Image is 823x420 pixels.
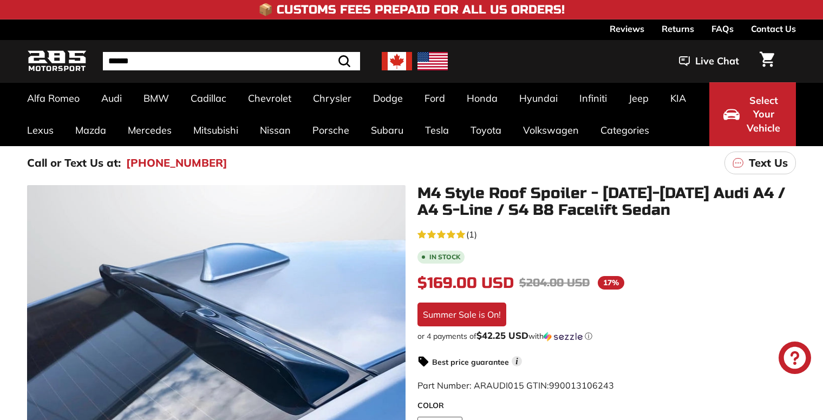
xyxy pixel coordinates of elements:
a: FAQs [711,19,734,38]
span: 990013106243 [549,380,614,391]
h1: M4 Style Roof Spoiler - [DATE]-[DATE] Audi A4 / A4 S-Line / S4 B8 Facelift Sedan [417,185,796,219]
img: Logo_285_Motorsport_areodynamics_components [27,49,87,74]
strong: Best price guarantee [432,357,509,367]
a: Lexus [16,114,64,146]
span: Select Your Vehicle [745,94,782,135]
a: Infiniti [569,82,618,114]
a: Cart [753,43,781,80]
div: or 4 payments of$42.25 USDwithSezzle Click to learn more about Sezzle [417,331,796,342]
h4: 📦 Customs Fees Prepaid for All US Orders! [258,3,565,16]
a: Text Us [724,152,796,174]
a: BMW [133,82,180,114]
a: Mazda [64,114,117,146]
a: Alfa Romeo [16,82,90,114]
a: Contact Us [751,19,796,38]
label: COLOR [417,400,796,411]
span: $42.25 USD [476,330,528,341]
a: 5.0 rating (1 votes) [417,227,796,241]
button: Select Your Vehicle [709,82,796,146]
b: In stock [429,254,460,260]
p: Text Us [749,155,788,171]
input: Search [103,52,360,70]
a: Chevrolet [237,82,302,114]
span: $204.00 USD [519,276,590,290]
p: Call or Text Us at: [27,155,121,171]
span: (1) [466,228,477,241]
a: Chrysler [302,82,362,114]
img: Sezzle [544,332,583,342]
a: Tesla [414,114,460,146]
span: i [512,356,522,366]
a: Mitsubishi [182,114,249,146]
a: Ford [414,82,456,114]
a: Porsche [302,114,360,146]
a: Honda [456,82,508,114]
a: Nissan [249,114,302,146]
a: Reviews [610,19,644,38]
span: 17% [598,276,624,290]
a: Returns [662,19,694,38]
inbox-online-store-chat: Shopify online store chat [775,342,814,377]
a: Mercedes [117,114,182,146]
a: Volkswagen [512,114,590,146]
div: Summer Sale is On! [417,303,506,326]
a: Subaru [360,114,414,146]
a: KIA [659,82,697,114]
a: Dodge [362,82,414,114]
a: Jeep [618,82,659,114]
span: Part Number: ARAUDI015 GTIN: [417,380,614,391]
span: $169.00 USD [417,274,514,292]
a: [PHONE_NUMBER] [126,155,227,171]
a: Audi [90,82,133,114]
a: Hyundai [508,82,569,114]
a: Toyota [460,114,512,146]
a: Categories [590,114,660,146]
span: Live Chat [695,54,739,68]
a: Cadillac [180,82,237,114]
div: or 4 payments of with [417,331,796,342]
button: Live Chat [665,48,753,75]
